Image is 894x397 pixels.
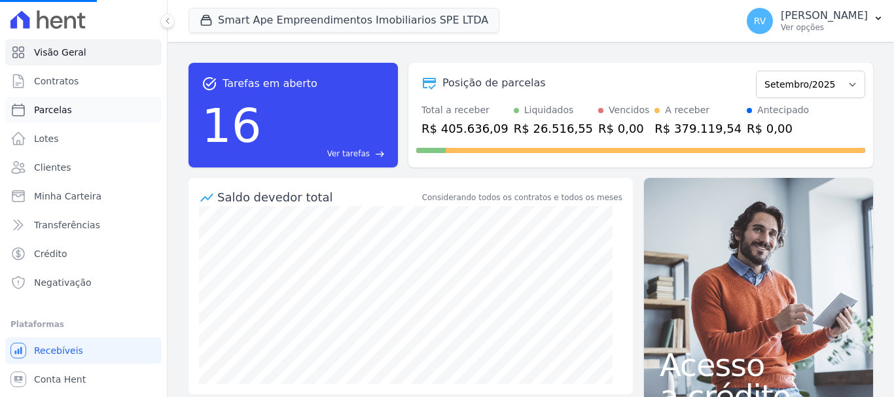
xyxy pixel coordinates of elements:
[5,154,162,181] a: Clientes
[781,9,868,22] p: [PERSON_NAME]
[5,68,162,94] a: Contratos
[34,103,72,116] span: Parcelas
[34,373,86,386] span: Conta Hent
[665,103,709,117] div: A receber
[34,344,83,357] span: Recebíveis
[747,120,809,137] div: R$ 0,00
[34,46,86,59] span: Visão Geral
[188,8,499,33] button: Smart Ape Empreendimentos Imobiliarios SPE LTDA
[217,188,420,206] div: Saldo devedor total
[654,120,742,137] div: R$ 379.119,54
[34,132,59,145] span: Lotes
[421,103,509,117] div: Total a receber
[5,97,162,123] a: Parcelas
[267,148,385,160] a: Ver tarefas east
[660,349,857,381] span: Acesso
[5,183,162,209] a: Minha Carteira
[422,192,622,203] div: Considerando todos os contratos e todos os meses
[34,161,71,174] span: Clientes
[5,366,162,392] a: Conta Hent
[5,126,162,152] a: Lotes
[5,39,162,65] a: Visão Geral
[327,148,370,160] span: Ver tarefas
[5,241,162,267] a: Crédito
[514,120,593,137] div: R$ 26.516,55
[524,103,574,117] div: Liquidados
[442,75,546,91] div: Posição de parcelas
[736,3,894,39] button: RV [PERSON_NAME] Ver opções
[34,247,67,260] span: Crédito
[202,92,262,160] div: 16
[10,317,156,332] div: Plataformas
[34,218,100,232] span: Transferências
[34,75,79,88] span: Contratos
[34,276,92,289] span: Negativação
[202,76,217,92] span: task_alt
[781,22,868,33] p: Ver opções
[375,149,385,159] span: east
[34,190,101,203] span: Minha Carteira
[421,120,509,137] div: R$ 405.636,09
[5,337,162,364] a: Recebíveis
[609,103,649,117] div: Vencidos
[5,212,162,238] a: Transferências
[754,16,766,26] span: RV
[598,120,649,137] div: R$ 0,00
[5,269,162,296] a: Negativação
[223,76,317,92] span: Tarefas em aberto
[757,103,809,117] div: Antecipado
